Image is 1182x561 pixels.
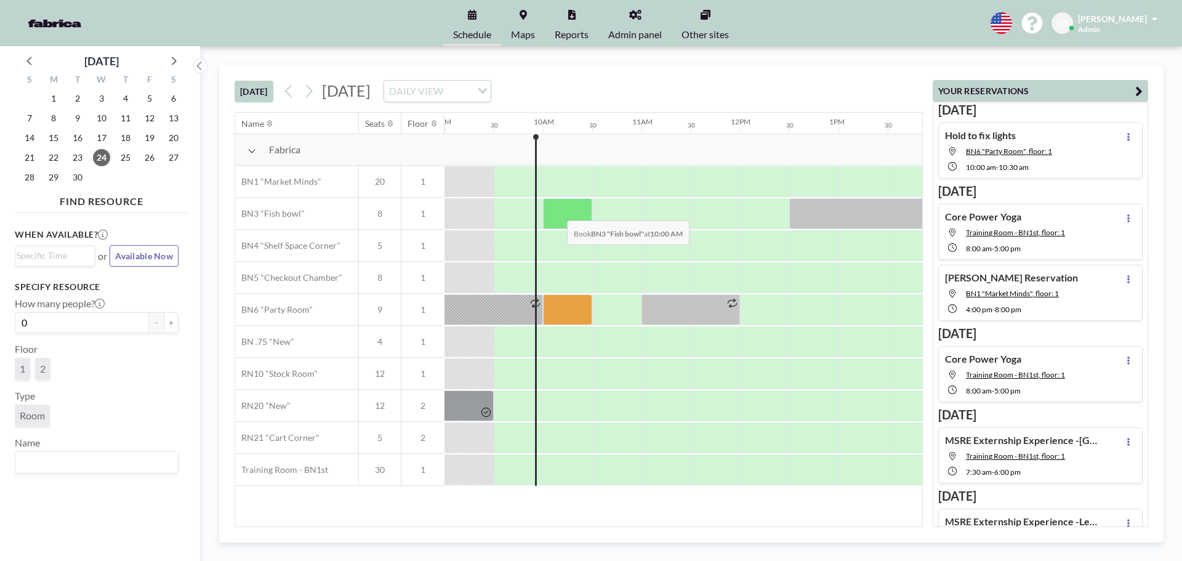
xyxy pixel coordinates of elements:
[966,370,1065,379] span: Training Room - BN1st, floor: 1
[359,336,401,347] span: 4
[141,129,158,147] span: Friday, September 19, 2025
[235,272,342,283] span: BN5 "Checkout Chamber"
[235,464,328,475] span: Training Room - BN1st
[401,336,444,347] span: 1
[945,129,1016,142] h4: Hold to fix lights
[84,52,119,70] div: [DATE]
[966,163,996,172] span: 10:00 AM
[235,304,313,315] span: BN6 "Party Room"
[1057,18,1068,29] span: CB
[15,437,40,449] label: Name
[69,90,86,107] span: Tuesday, September 2, 2025
[93,90,110,107] span: Wednesday, September 3, 2025
[235,336,294,347] span: BN .75 "New"
[555,30,589,39] span: Reports
[359,208,401,219] span: 8
[938,326,1143,341] h3: [DATE]
[69,129,86,147] span: Tuesday, September 16, 2025
[632,117,653,126] div: 11AM
[164,312,179,333] button: +
[359,304,401,315] span: 9
[938,407,1143,422] h3: [DATE]
[829,117,845,126] div: 1PM
[945,211,1021,223] h4: Core Power Yoga
[235,240,340,251] span: BN4 "Shelf Space Corner"
[401,400,444,411] span: 2
[90,73,114,89] div: W
[945,272,1078,284] h4: [PERSON_NAME] Reservation
[966,305,992,314] span: 4:00 PM
[491,121,498,129] div: 30
[115,251,173,261] span: Available Now
[165,90,182,107] span: Saturday, September 6, 2025
[966,467,992,477] span: 7:30 AM
[650,229,683,238] b: 10:00 AM
[938,102,1143,118] h3: [DATE]
[40,363,46,375] span: 2
[69,110,86,127] span: Tuesday, September 9, 2025
[938,488,1143,504] h3: [DATE]
[98,250,107,262] span: or
[401,176,444,187] span: 1
[384,81,491,102] div: Search for option
[45,129,62,147] span: Monday, September 15, 2025
[235,176,321,187] span: BN1 "Market Minds"
[42,73,66,89] div: M
[359,432,401,443] span: 5
[45,149,62,166] span: Monday, September 22, 2025
[966,244,992,253] span: 8:00 AM
[567,220,689,245] span: Book at
[69,169,86,186] span: Tuesday, September 30, 2025
[966,451,1065,461] span: Training Room - BN1st, floor: 1
[45,90,62,107] span: Monday, September 1, 2025
[21,149,38,166] span: Sunday, September 21, 2025
[966,289,1059,298] span: BN1 "Market Minds", floor: 1
[608,30,662,39] span: Admin panel
[141,149,158,166] span: Friday, September 26, 2025
[589,121,597,129] div: 30
[534,117,554,126] div: 10AM
[45,169,62,186] span: Monday, September 29, 2025
[165,129,182,147] span: Saturday, September 20, 2025
[20,410,45,422] span: Room
[945,515,1099,528] h4: MSRE Externship Experience -Leeds School of Business
[165,110,182,127] span: Saturday, September 13, 2025
[235,208,305,219] span: BN3 "Fish bowl"
[938,184,1143,199] h3: [DATE]
[994,467,1021,477] span: 6:00 PM
[1078,14,1147,24] span: [PERSON_NAME]
[235,432,320,443] span: RN21 "Cart Corner"
[688,121,695,129] div: 30
[17,454,171,470] input: Search for option
[359,400,401,411] span: 12
[966,228,1065,237] span: Training Room - BN1st, floor: 1
[945,353,1021,365] h4: Core Power Yoga
[15,390,35,402] label: Type
[149,312,164,333] button: -
[447,83,470,99] input: Search for option
[165,149,182,166] span: Saturday, September 27, 2025
[999,163,1029,172] span: 10:30 AM
[93,149,110,166] span: Wednesday, September 24, 2025
[117,90,134,107] span: Thursday, September 4, 2025
[322,81,371,100] span: [DATE]
[235,400,291,411] span: RN20 "New"
[401,368,444,379] span: 1
[401,272,444,283] span: 1
[137,73,161,89] div: F
[20,11,90,36] img: organization-logo
[996,163,999,172] span: -
[359,368,401,379] span: 12
[15,246,95,265] div: Search for option
[269,143,300,156] span: Fabrica
[21,110,38,127] span: Sunday, September 7, 2025
[20,363,25,375] span: 1
[113,73,137,89] div: T
[161,73,185,89] div: S
[945,434,1099,446] h4: MSRE Externship Experience -[GEOGRAPHIC_DATA]
[45,110,62,127] span: Monday, September 8, 2025
[141,110,158,127] span: Friday, September 12, 2025
[681,30,729,39] span: Other sites
[117,149,134,166] span: Thursday, September 25, 2025
[15,452,178,473] div: Search for option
